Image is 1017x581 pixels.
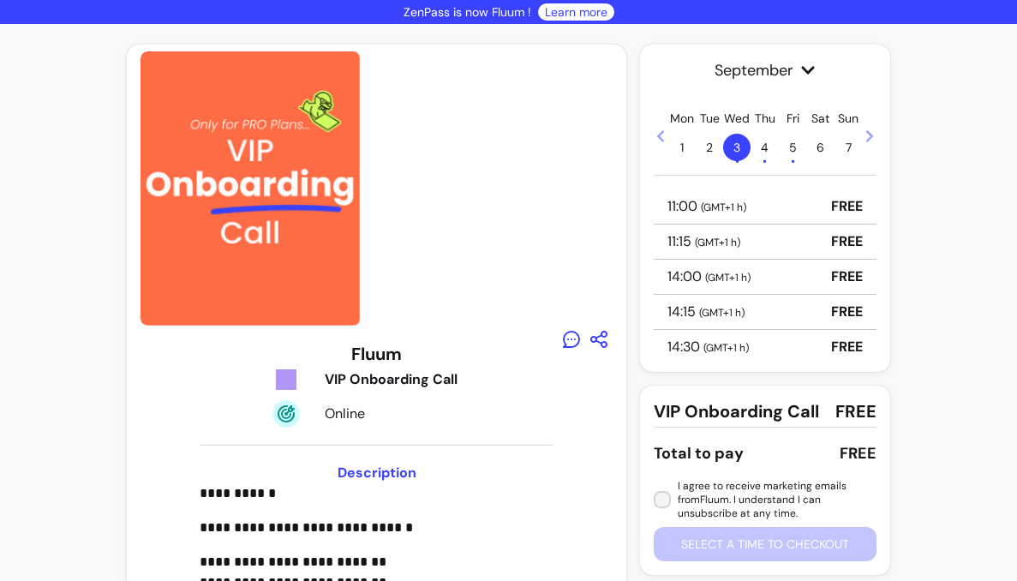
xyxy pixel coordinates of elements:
[735,153,739,170] span: •
[724,110,750,127] p: Wed
[831,196,863,217] p: FREE
[701,201,746,214] span: ( GMT+1 h )
[351,342,402,366] h3: Fluum
[667,302,745,322] p: 14:15
[835,134,862,161] span: 7
[700,110,720,127] p: Tue
[699,306,745,320] span: ( GMT+1 h )
[831,267,863,287] p: FREE
[667,267,751,287] p: 14:00
[723,134,751,161] span: 3
[545,3,607,21] a: Learn more
[141,51,360,326] img: https://d3pz9znudhj10h.cloudfront.net/b4b7d10d-48fa-4b13-8b9e-cc6be2df3026
[325,369,499,390] div: VIP Onboarding Call
[787,110,799,127] p: Fri
[811,110,829,127] p: Sat
[668,134,696,161] span: 1
[835,399,876,423] span: FREE
[763,153,767,170] span: •
[695,236,740,249] span: ( GMT+1 h )
[696,134,723,161] span: 2
[272,366,300,393] img: Tickets Icon
[667,196,746,217] p: 11:00
[831,302,863,322] p: FREE
[667,231,740,252] p: 11:15
[791,153,795,170] span: •
[831,337,863,357] p: FREE
[670,110,694,127] p: Mon
[667,337,749,357] p: 14:30
[840,441,876,465] div: FREE
[755,110,775,127] p: Thu
[654,399,819,423] span: VIP Onboarding Call
[751,134,779,161] span: 4
[838,110,858,127] p: Sun
[779,134,806,161] span: 5
[703,341,749,355] span: ( GMT+1 h )
[325,404,499,424] div: Online
[705,271,751,285] span: ( GMT+1 h )
[654,58,876,82] span: September
[200,463,553,483] h3: Description
[807,134,835,161] span: 6
[831,231,863,252] p: FREE
[654,441,744,465] div: Total to pay
[404,3,531,21] p: ZenPass is now Fluum !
